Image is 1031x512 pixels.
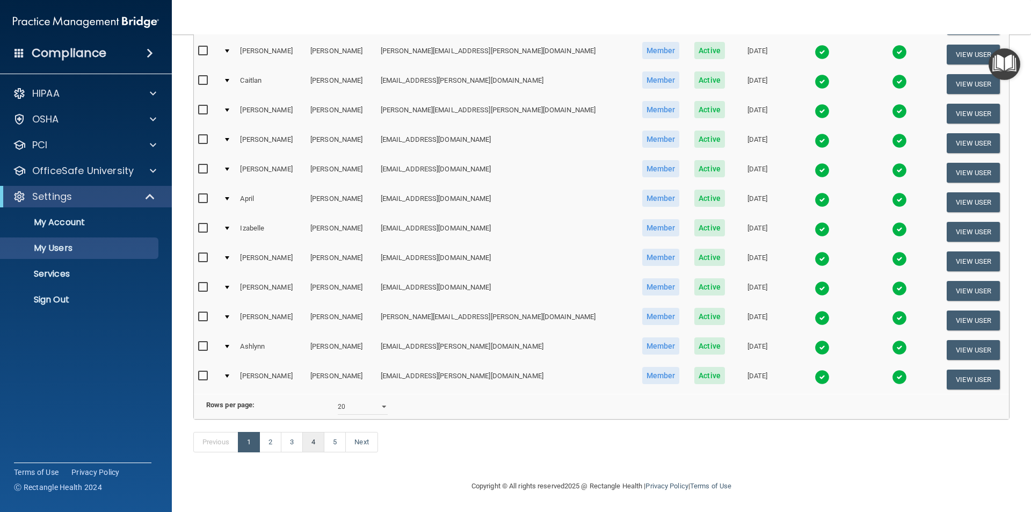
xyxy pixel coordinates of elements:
span: Active [694,71,725,89]
p: PCI [32,139,47,152]
img: tick.e7d51cea.svg [815,163,830,178]
td: [PERSON_NAME] [306,217,376,247]
span: Active [694,101,725,118]
button: Open Resource Center [989,48,1020,80]
img: tick.e7d51cea.svg [815,133,830,148]
img: tick.e7d51cea.svg [892,222,907,237]
span: Member [642,367,680,384]
td: [PERSON_NAME] [236,276,306,306]
span: Active [694,337,725,355]
td: [PERSON_NAME] [306,128,376,158]
td: [DATE] [732,128,783,158]
td: [DATE] [732,306,783,335]
img: tick.e7d51cea.svg [892,74,907,89]
a: Privacy Policy [71,467,120,478]
button: View User [947,104,1000,124]
td: Ashlynn [236,335,306,365]
img: tick.e7d51cea.svg [892,251,907,266]
td: [DATE] [732,69,783,99]
span: Member [642,42,680,59]
img: tick.e7d51cea.svg [815,222,830,237]
td: [PERSON_NAME] [236,306,306,335]
span: Member [642,278,680,295]
img: tick.e7d51cea.svg [815,192,830,207]
td: [PERSON_NAME] [236,365,306,394]
td: [EMAIL_ADDRESS][DOMAIN_NAME] [376,128,634,158]
td: [EMAIL_ADDRESS][DOMAIN_NAME] [376,217,634,247]
button: View User [947,222,1000,242]
img: PMB logo [13,11,159,33]
span: Member [642,131,680,148]
span: Active [694,249,725,266]
td: [EMAIL_ADDRESS][DOMAIN_NAME] [376,247,634,276]
p: OSHA [32,113,59,126]
td: [PERSON_NAME] [306,99,376,128]
a: Settings [13,190,156,203]
td: Caitlan [236,69,306,99]
b: Rows per page: [206,401,255,409]
td: [DATE] [732,247,783,276]
span: Member [642,160,680,177]
img: tick.e7d51cea.svg [892,340,907,355]
span: Active [694,367,725,384]
button: View User [947,311,1000,330]
a: OfficeSafe University [13,164,156,177]
button: View User [947,281,1000,301]
img: tick.e7d51cea.svg [892,192,907,207]
button: View User [947,74,1000,94]
td: [EMAIL_ADDRESS][PERSON_NAME][DOMAIN_NAME] [376,69,634,99]
td: [EMAIL_ADDRESS][DOMAIN_NAME] [376,276,634,306]
a: HIPAA [13,87,156,100]
td: [PERSON_NAME] [236,247,306,276]
button: View User [947,45,1000,64]
button: View User [947,163,1000,183]
img: tick.e7d51cea.svg [815,311,830,326]
td: [PERSON_NAME][EMAIL_ADDRESS][PERSON_NAME][DOMAIN_NAME] [376,40,634,69]
span: Active [694,278,725,295]
td: [PERSON_NAME] [236,99,306,128]
a: 1 [238,432,260,452]
button: View User [947,133,1000,153]
td: [EMAIL_ADDRESS][DOMAIN_NAME] [376,158,634,188]
td: [DATE] [732,365,783,394]
img: tick.e7d51cea.svg [815,251,830,266]
button: View User [947,340,1000,360]
a: Previous [193,432,238,452]
a: OSHA [13,113,156,126]
a: Next [345,432,377,452]
span: Member [642,101,680,118]
img: tick.e7d51cea.svg [892,104,907,119]
img: tick.e7d51cea.svg [892,45,907,60]
span: Member [642,308,680,325]
p: OfficeSafe University [32,164,134,177]
img: tick.e7d51cea.svg [892,370,907,385]
div: Copyright © All rights reserved 2025 @ Rectangle Health | | [405,469,797,503]
td: [PERSON_NAME] [306,365,376,394]
td: [DATE] [732,188,783,217]
a: Terms of Use [690,482,731,490]
td: [PERSON_NAME] [306,158,376,188]
td: [DATE] [732,276,783,306]
a: Terms of Use [14,467,59,478]
img: tick.e7d51cea.svg [892,133,907,148]
span: Member [642,71,680,89]
img: tick.e7d51cea.svg [815,340,830,355]
span: Member [642,249,680,266]
td: [EMAIL_ADDRESS][PERSON_NAME][DOMAIN_NAME] [376,335,634,365]
a: PCI [13,139,156,152]
td: [EMAIL_ADDRESS][DOMAIN_NAME] [376,188,634,217]
button: View User [947,251,1000,271]
button: View User [947,192,1000,212]
td: [PERSON_NAME] [306,188,376,217]
td: [PERSON_NAME] [306,335,376,365]
span: Active [694,190,725,207]
td: [DATE] [732,335,783,365]
span: Active [694,219,725,236]
a: 5 [324,432,346,452]
td: [PERSON_NAME] [306,306,376,335]
td: Izabelle [236,217,306,247]
span: Member [642,219,680,236]
td: [PERSON_NAME] [306,69,376,99]
p: HIPAA [32,87,60,100]
p: Settings [32,190,72,203]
